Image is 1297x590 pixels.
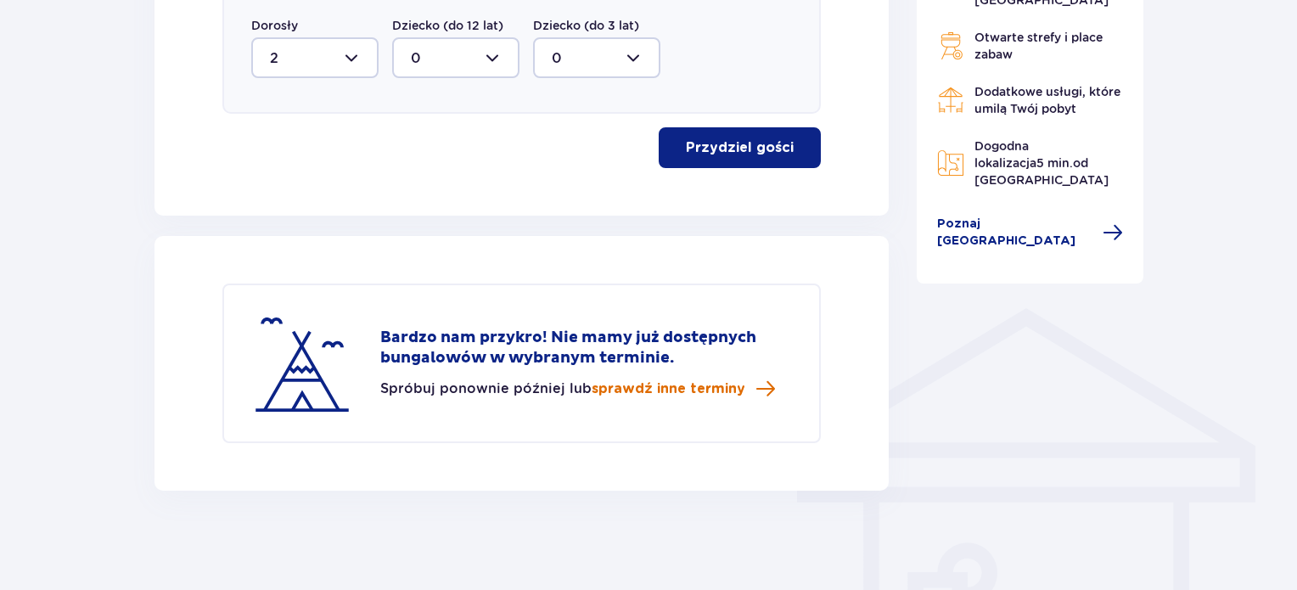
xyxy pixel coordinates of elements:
[392,17,503,34] label: Dziecko (do 12 lat)
[1036,156,1073,170] span: 5 min.
[592,379,745,398] span: sprawdź inne terminy
[974,139,1109,187] span: Dogodna lokalizacja od [GEOGRAPHIC_DATA]
[251,17,298,34] label: Dorosły
[937,87,964,114] img: Restaurant Icon
[659,127,821,168] button: Przydziel gości
[380,328,792,368] p: Bardzo nam przykro! Nie mamy już dostępnych bungalowów w wybranym terminie.
[686,138,794,157] p: Przydziel gości
[937,216,1124,250] a: Poznaj [GEOGRAPHIC_DATA]
[937,149,964,177] img: Map Icon
[937,32,964,59] img: Grill Icon
[974,31,1103,61] span: Otwarte strefy i place zabaw
[533,17,639,34] label: Dziecko (do 3 lat)
[380,379,776,399] p: Spróbuj ponownie później lub
[974,85,1120,115] span: Dodatkowe usługi, które umilą Twój pobyt
[937,216,1093,250] span: Poznaj [GEOGRAPHIC_DATA]
[592,379,776,399] a: sprawdź inne terminy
